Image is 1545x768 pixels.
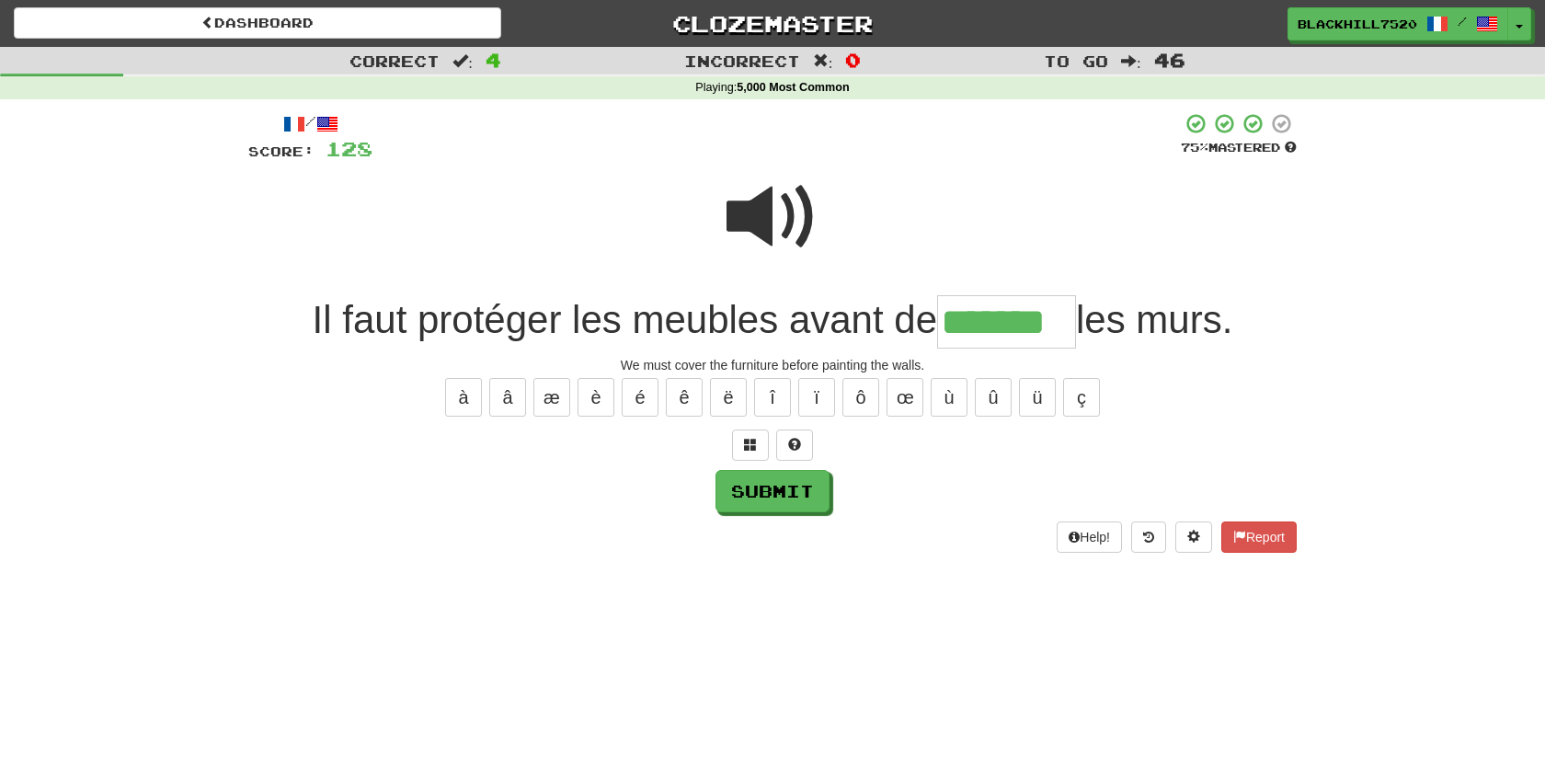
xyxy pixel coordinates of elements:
span: les murs. [1076,298,1232,341]
span: 0 [845,49,861,71]
span: Score: [248,143,315,159]
span: Correct [349,52,440,70]
a: Dashboard [14,7,501,39]
button: Submit [715,470,830,512]
div: Mastered [1181,140,1297,156]
span: 128 [326,137,372,160]
div: We must cover the furniture before painting the walls. [248,356,1297,374]
span: Il faut protéger les meubles avant de [313,298,937,341]
span: : [452,53,473,69]
button: é [622,378,658,417]
span: : [1121,53,1141,69]
span: 75 % [1181,140,1208,155]
a: BlackHill7520 / [1287,7,1508,40]
span: Incorrect [684,52,800,70]
span: / [1458,15,1467,28]
button: ü [1019,378,1056,417]
button: Switch sentence to multiple choice alt+p [732,430,769,461]
button: ï [798,378,835,417]
span: To go [1044,52,1108,70]
button: ù [931,378,967,417]
button: â [489,378,526,417]
span: 46 [1154,49,1185,71]
span: : [813,53,833,69]
button: ô [842,378,879,417]
button: à [445,378,482,417]
div: / [248,112,372,135]
span: 4 [486,49,501,71]
button: û [975,378,1012,417]
button: æ [533,378,570,417]
strong: 5,000 Most Common [737,81,849,94]
button: Single letter hint - you only get 1 per sentence and score half the points! alt+h [776,430,813,461]
button: Report [1221,522,1297,553]
button: ç [1063,378,1100,417]
span: BlackHill7520 [1298,16,1417,32]
button: î [754,378,791,417]
button: Round history (alt+y) [1131,522,1166,553]
a: Clozemaster [529,7,1016,40]
button: Help! [1057,522,1122,553]
button: ë [710,378,747,417]
button: ê [666,378,703,417]
button: è [578,378,614,417]
button: œ [887,378,923,417]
